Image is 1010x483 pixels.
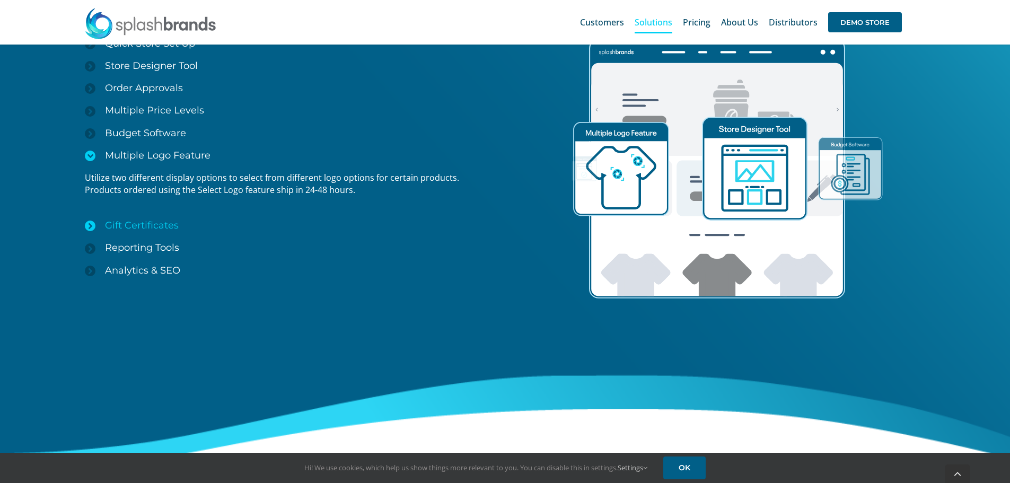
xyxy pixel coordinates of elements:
a: Multiple Logo Feature [85,144,479,166]
span: Distributors [769,18,818,27]
nav: Main Menu Sticky [580,5,902,39]
span: Analytics & SEO [105,265,180,276]
a: DEMO STORE [828,5,902,39]
a: Distributors [769,5,818,39]
span: Hi! We use cookies, which help us show things more relevant to you. You can disable this in setti... [304,463,647,472]
a: Pricing [683,5,710,39]
a: Order Approvals [85,77,479,99]
span: Budget Software [105,127,186,139]
a: Analytics & SEO [85,259,479,282]
span: Order Approvals [105,82,183,94]
a: Store Designer Tool [85,55,479,77]
a: Gift Certificates [85,214,479,236]
span: Gift Certificates [105,219,179,231]
span: About Us [721,18,758,27]
a: OK [663,456,706,479]
span: Pricing [683,18,710,27]
a: Customers [580,5,624,39]
span: Reporting Tools [105,242,179,253]
a: Multiple Price Levels [85,99,479,121]
img: SplashBrands.com Logo [84,7,217,39]
span: Customers [580,18,624,27]
a: Budget Software [85,122,479,144]
span: DEMO STORE [828,12,902,32]
p: Utilize two different display options to select from different logo options for certain products.... [85,172,479,196]
a: Settings [618,463,647,472]
a: Reporting Tools [85,236,479,259]
span: Solutions [635,18,672,27]
span: Multiple Price Levels [105,104,204,116]
span: Multiple Logo Feature [105,150,210,161]
span: Store Designer Tool [105,60,198,72]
